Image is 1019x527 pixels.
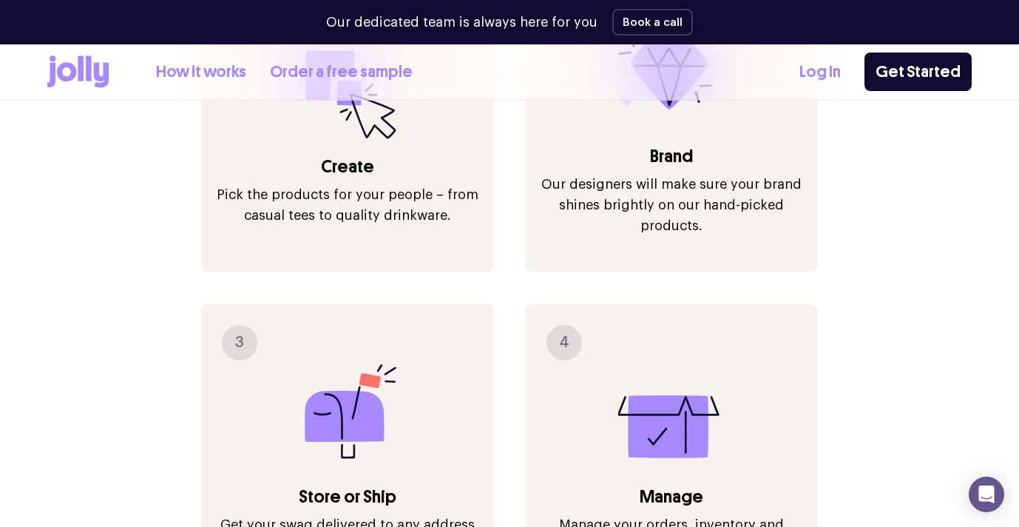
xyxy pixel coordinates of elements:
[541,485,803,508] h3: Manage
[156,60,246,84] a: How it works
[864,53,972,91] a: Get Started
[326,13,597,33] p: Our dedicated team is always here for you
[216,184,478,226] p: Pick the products for your people – from casual tees to quality drinkware.
[969,477,1004,512] div: Open Intercom Messenger
[612,9,693,36] button: Book a call
[235,331,244,355] span: 3
[216,485,478,508] h3: Store or Ship
[216,155,478,178] h3: Create
[541,144,803,168] h3: Brand
[541,174,803,236] p: Our designers will make sure your brand shines brightly on our hand-picked products.
[559,331,569,355] span: 4
[270,60,413,84] a: Order a free sample
[799,60,841,84] a: Log In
